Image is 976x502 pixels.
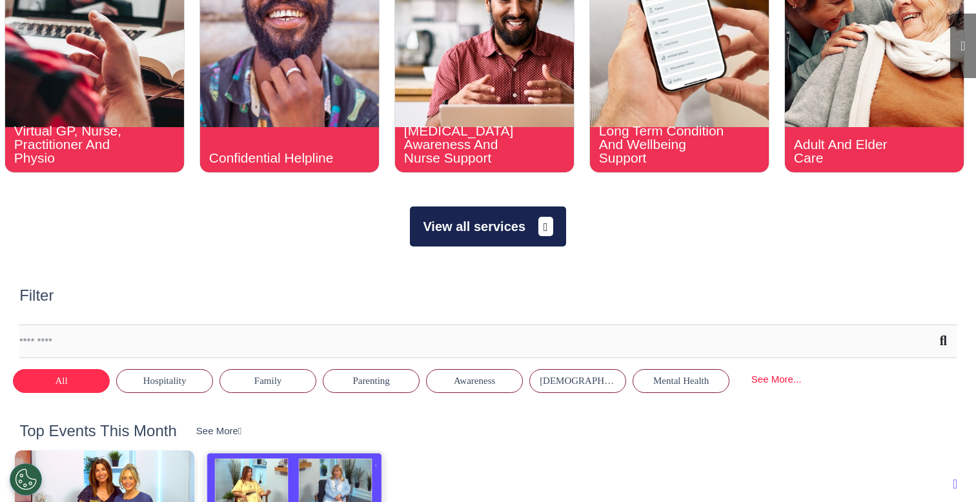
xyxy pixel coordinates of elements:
button: Family [219,369,316,393]
button: All [13,369,110,393]
div: Confidential Helpline [209,151,334,165]
h2: Top Events This Month [19,422,177,441]
button: [DEMOGRAPHIC_DATA] Health [529,369,626,393]
button: View all services [410,206,565,246]
button: Open Preferences [10,463,42,496]
button: Hospitality [116,369,213,393]
div: See More... [736,368,817,392]
h2: Filter [19,286,54,305]
div: Adult And Elder Care [794,137,919,165]
button: Awareness [426,369,523,393]
button: Parenting [323,369,420,393]
div: Long Term Condition And Wellbeing Support [599,124,724,165]
div: See More [196,424,242,439]
div: [MEDICAL_DATA] Awareness And Nurse Support [404,124,529,165]
button: Mental Health [633,369,729,393]
div: Virtual GP, Nurse, Practitioner And Physio [14,124,139,165]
